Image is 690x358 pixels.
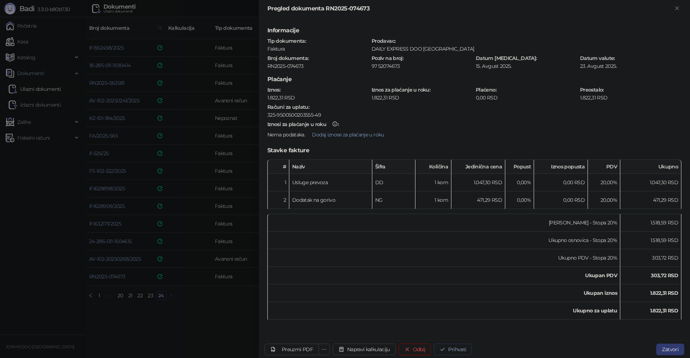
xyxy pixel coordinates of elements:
[505,174,534,191] td: 0,00%
[585,272,617,279] strong: Ukupan PDV
[292,196,369,204] div: Dodatak na gorivo
[378,63,473,69] div: 52074673
[372,55,403,61] strong: Poziv na broj :
[588,160,620,174] th: PDV
[656,344,684,355] button: Zatvori
[415,191,451,209] td: 1 kom
[289,160,372,174] th: Naziv
[372,160,415,174] th: Šifra
[267,129,682,140] div: .
[580,87,604,93] strong: Preostalo :
[534,191,588,209] td: 0,00 RSD
[371,94,474,101] div: 1.822,31 RSD
[268,174,289,191] td: 1
[372,174,415,191] td: DD
[620,249,681,267] td: 303,72 RSD
[268,160,289,174] th: #
[267,75,681,84] h5: Plaćanje
[620,191,681,209] td: 471,29 RSD
[580,55,615,61] strong: Datum valute :
[264,344,319,355] a: Preuzmi PDF
[267,104,309,110] strong: Računi za uplatu :
[475,94,578,101] div: 0,00 RSD
[306,129,390,140] button: Dodaj iznose za plaćanje u roku
[267,87,280,93] strong: Iznos :
[282,346,313,353] div: Preuzmi PDF
[268,214,620,232] td: [PERSON_NAME] - Stopa 20%
[372,87,430,93] strong: Iznos za plaćanje u roku :
[476,55,537,61] strong: Datum [MEDICAL_DATA] :
[620,214,681,232] td: 1.518,59 RSD
[579,94,682,101] div: 1.822,31 RSD
[650,290,678,296] strong: 1.822,31 RSD
[267,63,369,69] div: RN2025-074673
[601,197,617,203] span: 20,00 %
[267,122,326,127] div: Iznosi za plaćanje u roku
[267,146,681,155] h5: Stavke fakture
[267,94,369,101] div: 1.822,31 RSD
[268,249,620,267] td: Ukupno PDV - Stopa 20%
[267,55,308,61] strong: Broj dokumenta :
[534,174,588,191] td: 0,00 RSD
[267,112,681,118] div: 325-9500500203555-49
[584,290,617,296] strong: Ukupan iznos
[505,191,534,209] td: 0,00%
[399,344,431,355] button: Odbij
[333,344,396,355] button: Napravi kalkulaciju
[372,191,415,209] td: NG
[322,347,327,352] span: ellipsis
[451,191,505,209] td: 471,29 RSD
[267,131,304,138] span: Nema podataka
[451,174,505,191] td: 1.047,30 RSD
[651,272,678,279] strong: 303,72 RSD
[267,4,673,13] div: Pregled dokumenta RN2025-074673
[415,174,451,191] td: 1 kom
[415,160,451,174] th: Količina
[573,307,617,314] strong: Ukupno za uplatu
[434,344,472,355] button: Prihvati
[673,4,681,13] button: Zatvori
[601,179,617,186] span: 20,00 %
[268,232,620,249] td: Ukupno osnovica - Stopa 20%
[620,160,681,174] th: Ukupno
[534,160,588,174] th: Iznos popusta
[371,63,378,69] div: 97
[579,63,682,69] div: 23. Avgust 2025.
[451,160,505,174] th: Jedinična cena
[267,26,681,35] h5: Informacije
[650,307,678,314] strong: 1.822,31 RSD
[267,46,369,52] div: Faktura
[620,174,681,191] td: 1.047,30 RSD
[620,232,681,249] td: 1.518,59 RSD
[267,38,306,44] strong: Tip dokumenta :
[505,160,534,174] th: Popust
[371,46,681,52] div: DAILY EXPRESS DOO [GEOGRAPHIC_DATA]
[475,63,578,69] div: 15. Avgust 2025.
[268,191,289,209] td: 2
[292,178,369,186] div: Usluge prevoza
[476,87,496,93] strong: Plaćeno :
[267,121,339,127] strong: :
[372,38,395,44] strong: Prodavac :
